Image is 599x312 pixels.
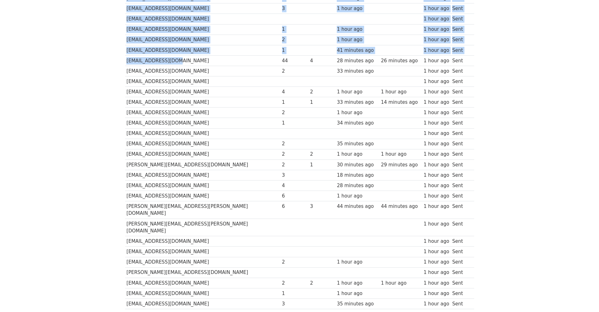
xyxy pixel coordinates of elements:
td: Sent [451,149,471,159]
div: 26 minutes ago [381,57,420,64]
div: 2 [310,280,334,287]
div: 34 minutes ago [337,120,378,127]
div: 2 [282,151,307,158]
div: 2 [310,151,334,158]
div: 2 [282,109,307,116]
div: 1 hour ago [424,15,449,23]
div: 6 [282,192,307,200]
div: 1 hour ago [424,300,449,308]
div: 1 hour ago [337,88,378,96]
div: 1 hour ago [337,26,378,33]
td: [EMAIL_ADDRESS][DOMAIN_NAME] [125,288,280,298]
div: 33 minutes ago [337,99,378,106]
td: [EMAIL_ADDRESS][DOMAIN_NAME] [125,170,280,180]
div: 6 [282,203,307,210]
td: Sent [451,118,471,128]
div: 1 hour ago [424,120,449,127]
td: Sent [451,278,471,288]
td: [EMAIL_ADDRESS][DOMAIN_NAME] [125,55,280,66]
div: 41 minutes ago [337,47,378,54]
div: 1 hour ago [337,290,378,297]
div: 1 hour ago [424,172,449,179]
td: Sent [451,97,471,108]
td: [EMAIL_ADDRESS][DOMAIN_NAME] [125,24,280,35]
div: 1 hour ago [381,280,420,287]
td: Sent [451,288,471,298]
td: Sent [451,66,471,76]
div: 44 minutes ago [381,203,420,210]
div: 3 [282,172,307,179]
td: Sent [451,128,471,139]
div: 1 hour ago [424,290,449,297]
td: [EMAIL_ADDRESS][DOMAIN_NAME] [125,128,280,139]
div: 44 [282,57,307,64]
div: 4 [310,57,334,64]
td: Sent [451,24,471,35]
iframe: Chat Widget [568,282,599,312]
td: Sent [451,267,471,278]
div: 1 hour ago [337,259,378,266]
td: Sent [451,298,471,309]
div: 1 hour ago [424,220,449,228]
div: 1 hour ago [381,88,420,96]
div: 1 hour ago [424,47,449,54]
div: 1 hour ago [424,151,449,158]
td: [EMAIL_ADDRESS][DOMAIN_NAME] [125,298,280,309]
div: 1 hour ago [424,109,449,116]
td: Sent [451,180,471,191]
td: [EMAIL_ADDRESS][DOMAIN_NAME] [125,45,280,55]
div: 18 minutes ago [337,172,378,179]
td: [EMAIL_ADDRESS][DOMAIN_NAME] [125,87,280,97]
td: [EMAIL_ADDRESS][DOMAIN_NAME] [125,76,280,87]
td: [EMAIL_ADDRESS][DOMAIN_NAME] [125,278,280,288]
td: [EMAIL_ADDRESS][DOMAIN_NAME] [125,108,280,118]
div: 1 hour ago [424,259,449,266]
td: [EMAIL_ADDRESS][DOMAIN_NAME] [125,66,280,76]
td: [PERSON_NAME][EMAIL_ADDRESS][PERSON_NAME][DOMAIN_NAME] [125,201,280,219]
td: [EMAIL_ADDRESS][DOMAIN_NAME] [125,118,280,128]
td: [PERSON_NAME][EMAIL_ADDRESS][DOMAIN_NAME] [125,267,280,278]
div: 1 hour ago [424,130,449,137]
td: Sent [451,3,471,14]
td: Sent [451,55,471,66]
td: Sent [451,45,471,55]
div: 1 hour ago [424,88,449,96]
div: 1 [310,161,334,169]
td: [EMAIL_ADDRESS][DOMAIN_NAME] [125,139,280,149]
div: 1 hour ago [337,109,378,116]
div: 1 [310,99,334,106]
div: 1 hour ago [424,99,449,106]
div: 2 [282,259,307,266]
div: 1 [282,26,307,33]
td: [PERSON_NAME][EMAIL_ADDRESS][DOMAIN_NAME] [125,159,280,170]
td: [EMAIL_ADDRESS][DOMAIN_NAME] [125,247,280,257]
div: 30 minutes ago [337,161,378,169]
div: 2 [282,280,307,287]
div: 35 minutes ago [337,300,378,308]
td: Sent [451,170,471,180]
div: 1 hour ago [337,192,378,200]
td: [EMAIL_ADDRESS][DOMAIN_NAME] [125,35,280,45]
td: Sent [451,139,471,149]
div: 1 hour ago [424,68,449,75]
td: Sent [451,35,471,45]
td: Sent [451,108,471,118]
td: [EMAIL_ADDRESS][DOMAIN_NAME] [125,236,280,247]
td: Sent [451,247,471,257]
td: Sent [451,76,471,87]
td: [EMAIL_ADDRESS][DOMAIN_NAME] [125,149,280,159]
div: 1 hour ago [424,182,449,189]
div: 1 [282,290,307,297]
div: 1 hour ago [424,36,449,43]
td: Sent [451,87,471,97]
div: 1 hour ago [381,151,420,158]
div: 3 [282,300,307,308]
td: [EMAIL_ADDRESS][DOMAIN_NAME] [125,97,280,108]
div: 1 hour ago [424,26,449,33]
td: Sent [451,201,471,219]
td: Sent [451,14,471,24]
div: 3 [282,5,307,12]
td: Sent [451,236,471,247]
div: 2 [282,140,307,148]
